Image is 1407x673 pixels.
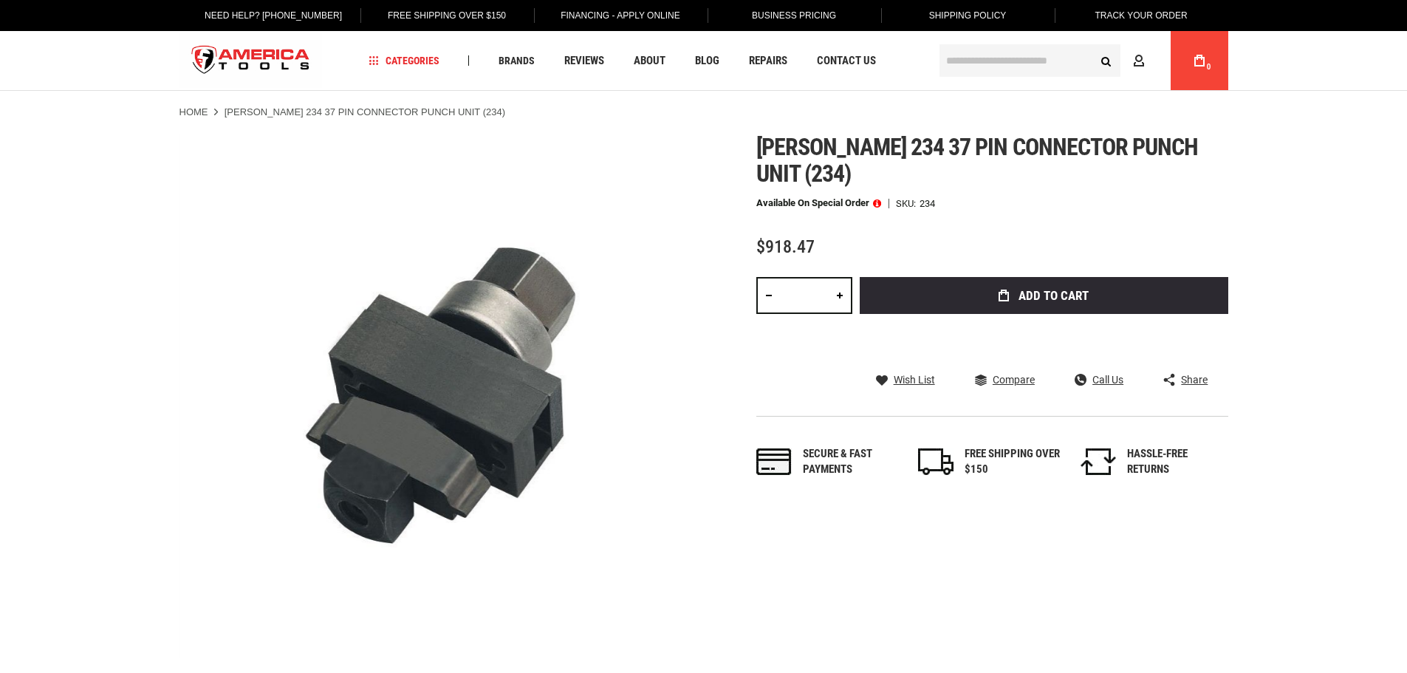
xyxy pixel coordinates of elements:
[756,448,792,475] img: payments
[1127,446,1223,478] div: HASSLE-FREE RETURNS
[688,51,726,71] a: Blog
[749,55,787,66] span: Repairs
[896,199,920,208] strong: SKU
[860,277,1228,314] button: Add to Cart
[857,318,1231,361] iframe: Secure express checkout frame
[179,134,704,658] img: GREENLEE 234 37 PIN CONNECTOR PUNCH UNIT (234)
[920,199,935,208] div: 234
[627,51,672,71] a: About
[1092,375,1123,385] span: Call Us
[742,51,794,71] a: Repairs
[975,373,1035,386] a: Compare
[756,133,1199,188] span: [PERSON_NAME] 234 37 pin connector punch unit (234)
[634,55,665,66] span: About
[1092,47,1120,75] button: Search
[756,236,815,257] span: $918.47
[810,51,883,71] a: Contact Us
[492,51,541,71] a: Brands
[499,55,535,66] span: Brands
[179,33,323,89] img: America Tools
[894,375,935,385] span: Wish List
[1081,448,1116,475] img: returns
[369,55,439,66] span: Categories
[756,198,881,208] p: Available on Special Order
[918,448,954,475] img: shipping
[179,33,323,89] a: store logo
[1019,290,1089,302] span: Add to Cart
[1185,31,1213,90] a: 0
[695,55,719,66] span: Blog
[876,373,935,386] a: Wish List
[1075,373,1123,386] a: Call Us
[362,51,446,71] a: Categories
[803,446,899,478] div: Secure & fast payments
[225,106,505,117] strong: [PERSON_NAME] 234 37 PIN CONNECTOR PUNCH UNIT (234)
[965,446,1061,478] div: FREE SHIPPING OVER $150
[929,10,1007,21] span: Shipping Policy
[564,55,604,66] span: Reviews
[1181,375,1208,385] span: Share
[179,106,208,119] a: Home
[993,375,1035,385] span: Compare
[1207,63,1211,71] span: 0
[558,51,611,71] a: Reviews
[817,55,876,66] span: Contact Us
